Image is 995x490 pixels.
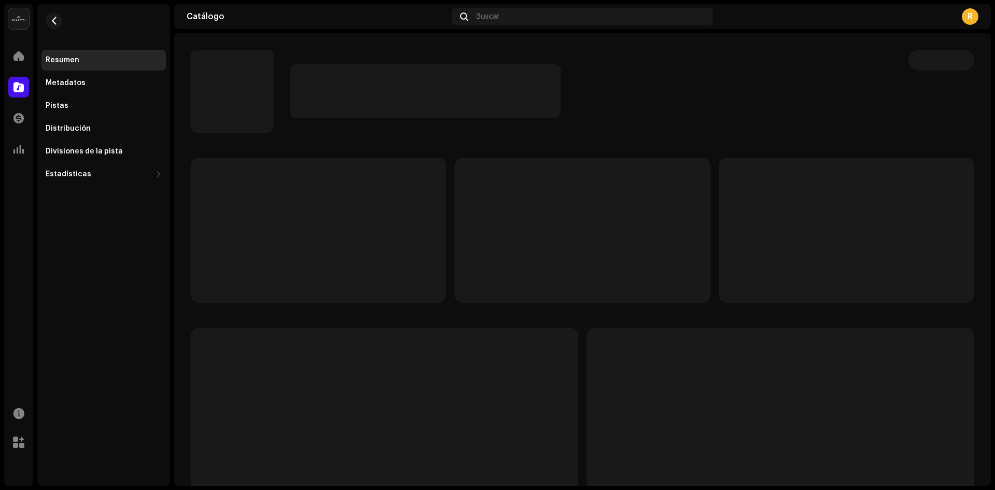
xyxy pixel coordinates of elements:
span: Buscar [476,12,500,21]
div: Pistas [46,102,68,110]
div: Resumen [46,56,79,64]
img: 02a7c2d3-3c89-4098-b12f-2ff2945c95ee [8,8,29,29]
re-m-nav-item: Resumen [41,50,166,71]
re-m-nav-item: Divisiones de la pista [41,141,166,162]
div: Estadísticas [46,170,91,178]
div: Catálogo [187,12,448,21]
div: Metadatos [46,79,86,87]
re-m-nav-dropdown: Estadísticas [41,164,166,185]
div: Distribución [46,124,91,133]
re-m-nav-item: Distribución [41,118,166,139]
re-m-nav-item: Pistas [41,95,166,116]
re-m-nav-item: Metadatos [41,73,166,93]
div: R [962,8,978,25]
div: Divisiones de la pista [46,147,123,156]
